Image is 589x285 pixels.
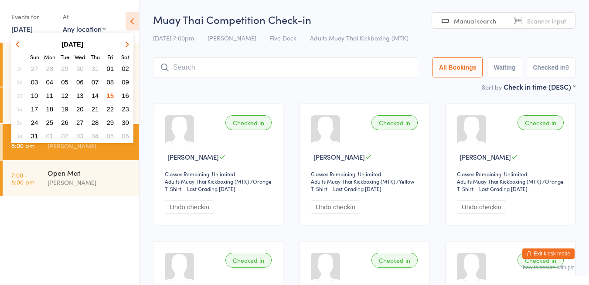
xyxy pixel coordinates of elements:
button: 24 [28,117,41,128]
span: 04 [46,78,54,86]
button: 04 [43,76,57,88]
input: Search [153,57,418,77]
button: Undo checkin [311,200,360,214]
button: 28 [89,117,102,128]
button: Waiting [487,57,522,77]
button: 31 [89,63,102,74]
button: 26 [58,117,71,128]
span: [PERSON_NAME] [208,34,256,42]
a: 7:00 -8:00 pmMuay Thai Competition[PERSON_NAME] [3,124,139,160]
span: 01 [46,132,54,140]
span: Scanner input [527,17,566,25]
div: Checked in [225,115,272,130]
span: Adults Muay Thai Kickboxing (MTK) [310,34,409,42]
div: Events for [11,10,54,24]
div: Adults Muay Thai Kickboxing (MTK) [165,178,249,185]
span: 03 [76,132,84,140]
em: 35 [17,119,22,126]
span: 10 [31,92,38,99]
button: 16 [119,90,132,101]
div: Classes Remaining: Unlimited [165,170,274,178]
span: 24 [31,119,38,126]
button: 31 [28,130,41,142]
small: Friday [107,53,113,60]
span: 31 [92,65,99,72]
button: 19 [58,103,71,115]
small: Saturday [121,53,129,60]
span: 12 [61,92,68,99]
a: [DATE] [11,24,33,34]
button: 05 [58,76,71,88]
span: 08 [107,78,114,86]
button: 09 [119,76,132,88]
span: 27 [31,65,38,72]
button: 02 [119,63,132,74]
small: Tuesday [61,53,69,60]
span: Five Dock [270,34,296,42]
span: 05 [61,78,68,86]
button: 06 [73,76,87,88]
span: 30 [76,65,84,72]
button: 29 [58,63,71,74]
span: 18 [46,105,54,113]
span: 26 [61,119,68,126]
button: 27 [28,63,41,74]
button: 20 [73,103,87,115]
time: 7:00 - 8:00 pm [11,171,34,185]
span: 06 [76,78,84,86]
button: 03 [28,76,41,88]
button: 05 [104,130,117,142]
div: Checked in [225,253,272,268]
span: 20 [76,105,84,113]
small: Wednesday [75,53,85,60]
button: Undo checkin [165,200,214,214]
button: 03 [73,130,87,142]
span: [PERSON_NAME] [167,152,219,161]
div: 8 [565,64,569,71]
span: 05 [107,132,114,140]
small: Monday [44,53,55,60]
span: 17 [31,105,38,113]
button: 22 [104,103,117,115]
span: 15 [107,92,114,99]
button: 04 [89,130,102,142]
button: 30 [119,117,132,128]
em: 31 [17,65,21,72]
span: Manual search [454,17,496,25]
span: 29 [61,65,68,72]
div: Classes Remaining: Unlimited [311,170,420,178]
a: 7:00 -8:00 pmOpen Mat[PERSON_NAME] [3,161,139,196]
span: 13 [76,92,84,99]
div: At [63,10,106,24]
span: 06 [122,132,129,140]
button: 01 [104,63,117,74]
div: Adults Muay Thai Kickboxing (MTK) [311,178,395,185]
button: 07 [89,76,102,88]
span: 02 [61,132,68,140]
button: 02 [58,130,71,142]
div: Checked in [371,115,418,130]
div: Checked in [518,253,564,268]
button: 17 [28,103,41,115]
span: [DATE] 7:00pm [153,34,194,42]
time: 7:00 - 8:00 pm [11,135,34,149]
span: 30 [122,119,129,126]
span: 16 [122,92,129,99]
button: 12 [58,90,71,101]
button: 21 [89,103,102,115]
span: [PERSON_NAME] [460,152,511,161]
button: 01 [43,130,57,142]
button: 29 [104,117,117,128]
em: 34 [17,106,22,113]
span: 11 [46,92,54,99]
h2: Muay Thai Competition Check-in [153,12,575,27]
em: 33 [17,92,22,99]
button: Undo checkin [457,200,506,214]
strong: [DATE] [61,40,83,48]
button: 11 [43,90,57,101]
button: 08 [104,76,117,88]
button: 18 [43,103,57,115]
a: 6:00 -7:00 pmBJJ Gi Competition[PERSON_NAME] [3,87,139,123]
span: 28 [92,119,99,126]
span: 23 [122,105,129,113]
